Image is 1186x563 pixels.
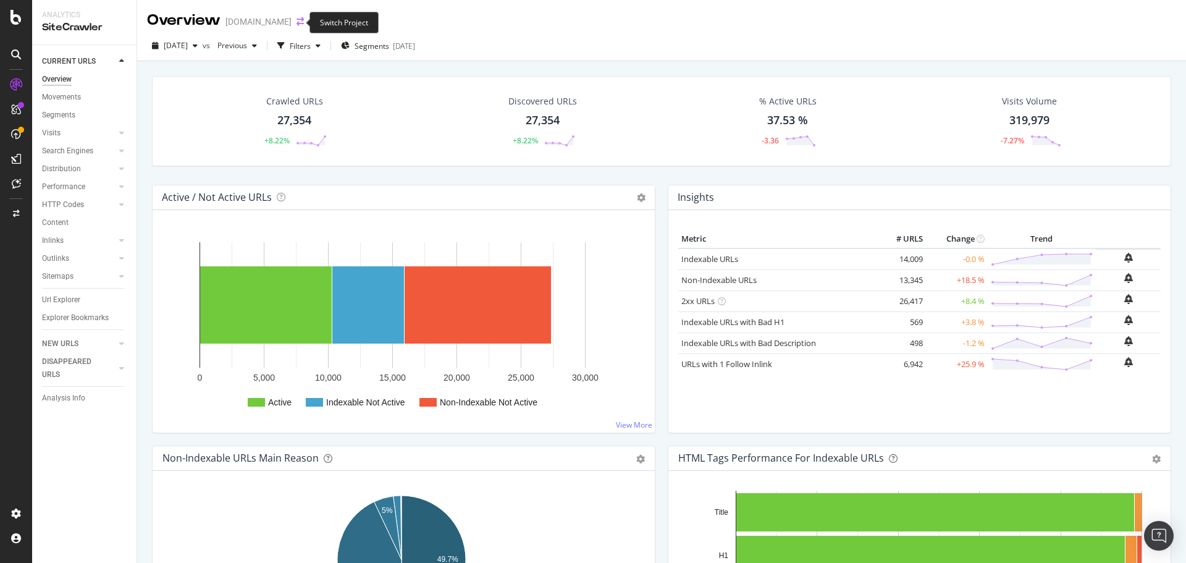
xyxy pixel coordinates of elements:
div: +8.22% [264,135,290,146]
a: Distribution [42,163,116,176]
div: Overview [147,10,221,31]
a: View More [616,420,652,430]
div: Inlinks [42,234,64,247]
text: H1 [719,551,729,560]
button: Previous [212,36,262,56]
td: 14,009 [877,248,926,270]
div: bell-plus [1124,357,1133,367]
th: # URLS [877,230,926,248]
div: Analysis Info [42,392,85,405]
text: 5% [382,506,393,515]
div: arrow-right-arrow-left [296,17,304,26]
div: 37.53 % [767,112,808,129]
td: 6,942 [877,353,926,375]
a: NEW URLS [42,337,116,350]
th: Trend [988,230,1096,248]
text: 30,000 [572,373,599,383]
span: 2025 Sep. 11th [164,40,188,51]
div: Explorer Bookmarks [42,311,109,324]
svg: A chart. [162,230,645,423]
a: Indexable URLs [681,253,738,265]
div: Discovered URLs [508,95,577,108]
div: [DOMAIN_NAME] [225,15,292,28]
a: DISAPPEARED URLS [42,355,116,381]
div: Crawled URLs [266,95,323,108]
a: Indexable URLs with Bad H1 [681,316,784,328]
text: Non-Indexable Not Active [440,397,537,407]
button: [DATE] [147,36,203,56]
a: Sitemaps [42,270,116,283]
a: Inlinks [42,234,116,247]
div: Open Intercom Messenger [1144,521,1174,551]
text: Indexable Not Active [326,397,405,407]
div: Search Engines [42,145,93,158]
td: 26,417 [877,290,926,311]
div: Overview [42,73,72,86]
div: -7.27% [1001,135,1024,146]
a: Overview [42,73,128,86]
a: Non-Indexable URLs [681,274,757,286]
div: 27,354 [526,112,560,129]
div: Movements [42,91,81,104]
div: gear [636,455,645,464]
div: Visits Volume [1002,95,1057,108]
th: Metric [678,230,877,248]
td: -1.2 % [926,332,988,353]
td: +25.9 % [926,353,988,375]
div: Sitemaps [42,270,74,283]
h4: Insights [678,189,714,206]
span: Segments [355,41,389,51]
div: Switch Project [309,12,379,33]
div: % Active URLs [759,95,817,108]
td: 498 [877,332,926,353]
a: CURRENT URLS [42,55,116,68]
div: Outlinks [42,252,69,265]
text: 25,000 [508,373,534,383]
div: 319,979 [1009,112,1049,129]
text: 0 [198,373,203,383]
a: Indexable URLs with Bad Description [681,337,816,349]
a: Url Explorer [42,294,128,307]
div: Non-Indexable URLs Main Reason [162,452,319,464]
div: -3.36 [762,135,779,146]
i: Options [637,193,646,202]
td: +8.4 % [926,290,988,311]
text: Active [268,397,292,407]
td: -0.0 % [926,248,988,270]
div: CURRENT URLS [42,55,96,68]
a: Search Engines [42,145,116,158]
th: Change [926,230,988,248]
a: Outlinks [42,252,116,265]
a: Analysis Info [42,392,128,405]
text: 5,000 [253,373,275,383]
a: Visits [42,127,116,140]
div: bell-plus [1124,253,1133,263]
button: Segments[DATE] [336,36,420,56]
a: Content [42,216,128,229]
text: 15,000 [379,373,406,383]
a: URLs with 1 Follow Inlink [681,358,772,370]
div: SiteCrawler [42,20,127,35]
text: Title [715,508,729,517]
a: Movements [42,91,128,104]
td: 569 [877,311,926,332]
div: HTML Tags Performance for Indexable URLs [678,452,884,464]
div: [DATE] [393,41,415,51]
span: vs [203,40,212,51]
div: Distribution [42,163,81,176]
div: Segments [42,109,75,122]
div: +8.22% [513,135,538,146]
h4: Active / Not Active URLs [162,189,272,206]
td: 13,345 [877,269,926,290]
a: Segments [42,109,128,122]
a: Explorer Bookmarks [42,311,128,324]
text: 10,000 [315,373,342,383]
div: bell-plus [1124,336,1133,346]
div: Performance [42,180,85,193]
div: HTTP Codes [42,198,84,211]
text: 20,000 [444,373,470,383]
div: Analytics [42,10,127,20]
div: Filters [290,41,311,51]
div: 27,354 [277,112,311,129]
